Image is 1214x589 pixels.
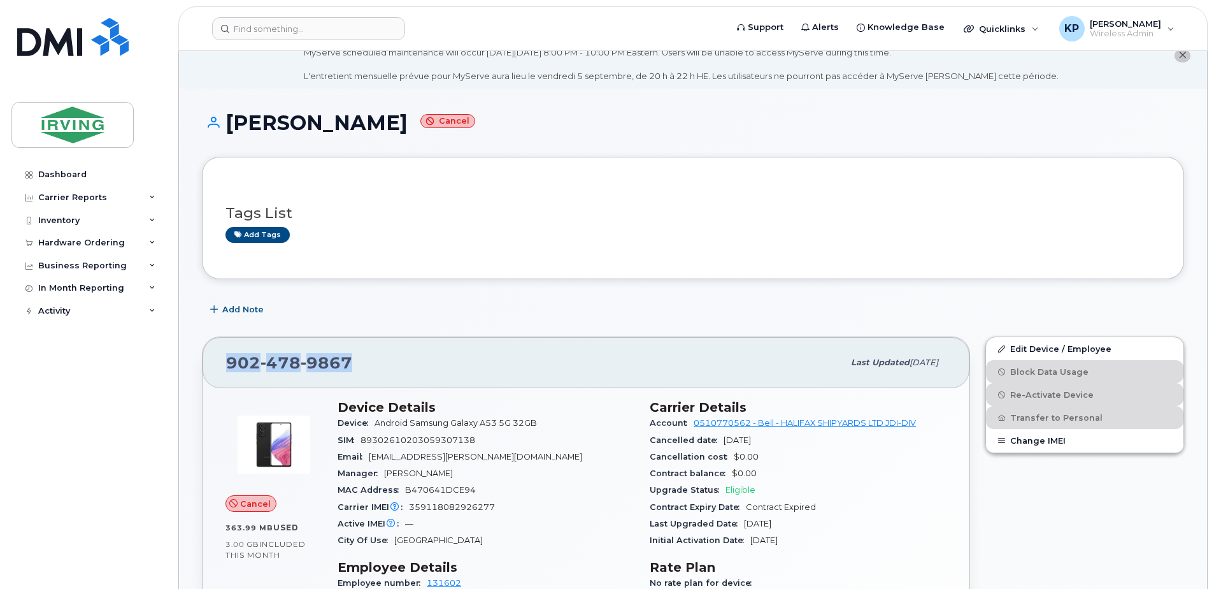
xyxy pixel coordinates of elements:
span: — [405,519,413,528]
h3: Employee Details [338,560,634,575]
span: Contract balance [650,469,732,478]
span: 9867 [301,353,352,372]
h3: Rate Plan [650,560,946,575]
h3: Device Details [338,400,634,415]
span: [DATE] [744,519,771,528]
span: Account [650,418,694,428]
div: MyServe scheduled maintenance will occur [DATE][DATE] 8:00 PM - 10:00 PM Eastern. Users will be u... [304,47,1059,82]
span: Device [338,418,375,428]
span: Add Note [222,303,264,316]
a: Alerts [792,15,848,40]
span: Knowledge Base [868,21,945,34]
span: KP [1064,21,1079,36]
span: Manager [338,469,384,478]
span: Re-Activate Device [1010,390,1094,400]
button: close notification [1175,49,1190,62]
a: Edit Device / Employee [986,337,1183,360]
span: [DATE] [750,535,778,545]
span: $0.00 [734,452,759,462]
a: 131602 [427,578,461,588]
span: Last updated [851,358,910,367]
span: Email [338,452,369,462]
span: Cancel [240,498,271,510]
span: used [273,523,299,532]
button: Change IMEI [986,429,1183,452]
span: Last Upgraded Date [650,519,744,528]
span: Contract Expiry Date [650,502,746,512]
span: Carrier IMEI [338,502,409,512]
span: Support [748,21,783,34]
span: B470641DCE94 [405,485,476,495]
div: Quicklinks [955,16,1048,41]
button: Re-Activate Device [986,383,1183,406]
span: SIM [338,435,361,445]
span: included this month [225,539,306,560]
span: 478 [261,353,301,372]
span: Alerts [812,21,839,34]
span: Upgrade Status [650,485,725,495]
img: image20231002-3703462-kjv75p.jpeg [236,406,312,483]
span: Cancelled date [650,435,724,445]
span: [PERSON_NAME] [1090,18,1161,29]
span: 902 [226,353,352,372]
span: City Of Use [338,535,394,545]
a: Add tags [225,227,290,243]
span: Active IMEI [338,519,405,528]
span: Wireless Admin [1090,29,1161,39]
a: Knowledge Base [848,15,953,40]
a: Support [728,15,792,40]
h1: [PERSON_NAME] [202,112,1184,134]
span: [DATE] [910,358,938,367]
span: [PERSON_NAME] [384,469,453,478]
span: Quicklinks [979,24,1025,34]
span: Employee number [338,578,427,588]
span: Initial Activation Date [650,535,750,545]
h3: Carrier Details [650,400,946,415]
div: Karen Perera [1050,16,1183,41]
span: 3.00 GB [225,540,259,549]
h3: Tags List [225,205,1160,221]
small: Cancel [420,114,475,129]
span: [DATE] [724,435,751,445]
span: Cancellation cost [650,452,734,462]
span: [GEOGRAPHIC_DATA] [394,535,483,545]
button: Transfer to Personal [986,406,1183,429]
span: [EMAIL_ADDRESS][PERSON_NAME][DOMAIN_NAME] [369,452,582,462]
button: Add Note [202,298,275,321]
span: Android Samsung Galaxy A53 5G 32GB [375,418,537,428]
span: 363.99 MB [225,523,273,532]
a: 0510770562 - Bell - HALIFAX SHIPYARDS LTD JDI-DIV [694,418,916,428]
span: Eligible [725,485,755,495]
span: No rate plan for device [650,578,758,588]
input: Find something... [212,17,405,40]
span: $0.00 [732,469,757,478]
span: 359118082926277 [409,502,495,512]
button: Block Data Usage [986,360,1183,383]
span: MAC Address [338,485,405,495]
span: 89302610203059307138 [361,435,475,445]
span: Contract Expired [746,502,816,512]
